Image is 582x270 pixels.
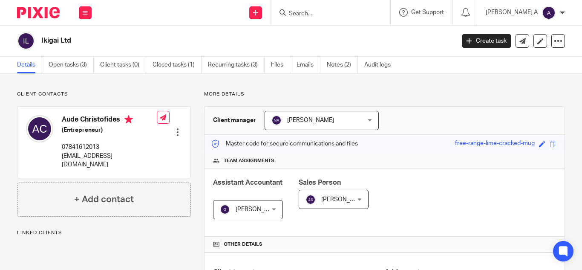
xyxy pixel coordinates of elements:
[41,36,368,45] h2: Ikigai Ltd
[17,32,35,50] img: svg%3E
[297,57,320,73] a: Emails
[236,206,282,212] span: [PERSON_NAME]
[287,117,334,123] span: [PERSON_NAME]
[213,116,256,125] h3: Client manager
[17,229,191,236] p: Linked clients
[49,57,94,73] a: Open tasks (3)
[17,91,191,98] p: Client contacts
[411,9,444,15] span: Get Support
[124,115,133,124] i: Primary
[62,115,157,126] h4: Aude Christofides
[26,115,53,142] img: svg%3E
[211,139,358,148] p: Master code for secure communications and files
[486,8,538,17] p: [PERSON_NAME] A
[321,197,368,203] span: [PERSON_NAME]
[327,57,358,73] a: Notes (2)
[213,179,282,186] span: Assistant Accountant
[271,57,290,73] a: Files
[62,152,157,169] p: [EMAIL_ADDRESS][DOMAIN_NAME]
[542,6,556,20] img: svg%3E
[224,157,274,164] span: Team assignments
[299,179,341,186] span: Sales Person
[74,193,134,206] h4: + Add contact
[208,57,265,73] a: Recurring tasks (3)
[305,195,316,205] img: svg%3E
[462,34,511,48] a: Create task
[204,91,565,98] p: More details
[364,57,397,73] a: Audit logs
[17,7,60,18] img: Pixie
[288,10,365,18] input: Search
[224,241,262,248] span: Other details
[455,139,535,149] div: free-range-lime-cracked-mug
[220,204,230,215] img: svg%3E
[271,115,282,125] img: svg%3E
[153,57,202,73] a: Closed tasks (1)
[62,126,157,134] h5: (Entrepreneur)
[62,143,157,151] p: 07841612013
[100,57,146,73] a: Client tasks (0)
[17,57,42,73] a: Details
